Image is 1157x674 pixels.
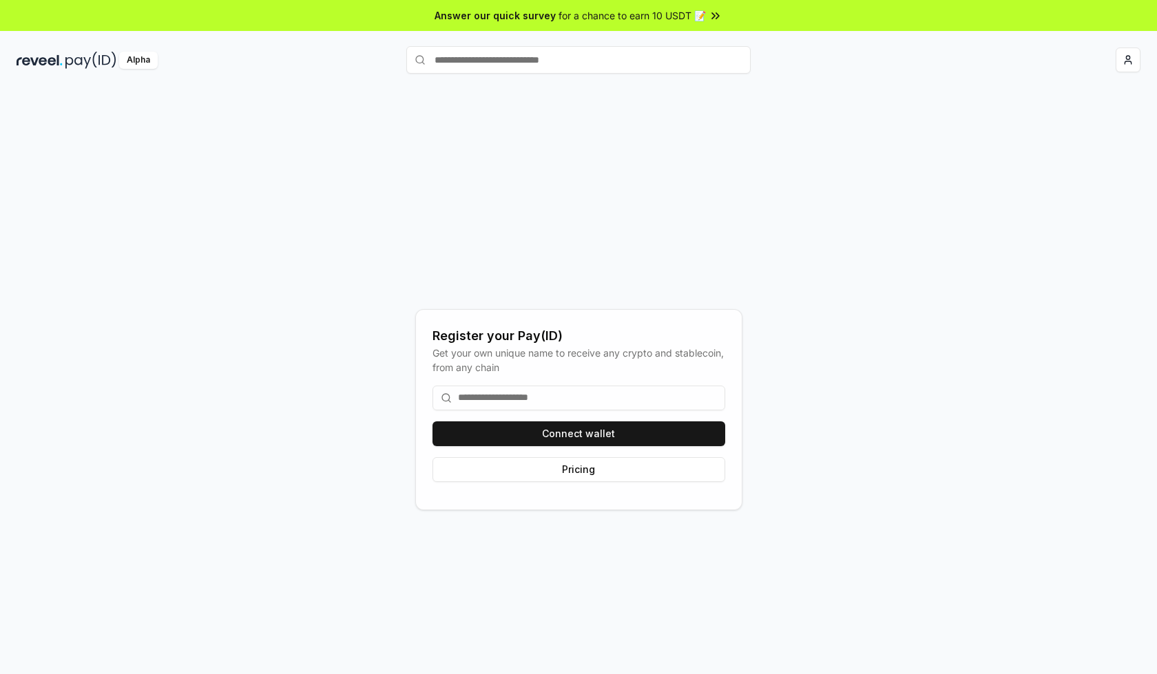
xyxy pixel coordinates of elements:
[432,457,725,482] button: Pricing
[65,52,116,69] img: pay_id
[559,8,706,23] span: for a chance to earn 10 USDT 📝
[119,52,158,69] div: Alpha
[432,326,725,346] div: Register your Pay(ID)
[432,421,725,446] button: Connect wallet
[17,52,63,69] img: reveel_dark
[435,8,556,23] span: Answer our quick survey
[432,346,725,375] div: Get your own unique name to receive any crypto and stablecoin, from any chain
